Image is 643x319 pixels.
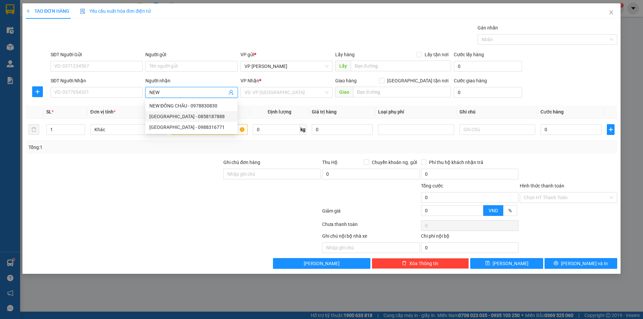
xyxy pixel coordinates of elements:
[459,124,535,135] input: Ghi Chú
[240,78,259,83] span: VP Nhận
[28,144,248,151] div: Tổng: 1
[402,261,407,266] span: delete
[228,90,234,95] span: user-add
[607,124,614,135] button: plus
[46,109,52,114] span: SL
[32,89,43,94] span: plus
[149,113,233,120] div: [GEOGRAPHIC_DATA] - 0858187888
[80,8,151,14] span: Yêu cầu xuất hóa đơn điện tử
[508,208,512,213] span: %
[372,258,469,269] button: deleteXóa Thông tin
[312,109,337,114] span: Giá trị hàng
[300,124,306,135] span: kg
[422,51,451,58] span: Lấy tận nơi
[409,260,438,267] span: Xóa Thông tin
[240,51,333,58] div: VP gửi
[454,87,522,98] input: Cước giao hàng
[454,52,484,57] label: Cước lấy hàng
[609,10,614,15] span: close
[351,61,451,71] input: Dọc đường
[541,109,564,114] span: Cước hàng
[94,125,162,135] span: Khác
[51,77,143,84] div: SĐT Người Nhận
[304,260,340,267] span: [PERSON_NAME]
[375,105,456,118] th: Loại phụ phí
[312,124,373,135] input: 0
[607,127,614,132] span: plus
[321,207,420,219] div: Giảm giá
[145,77,237,84] div: Người nhận
[145,100,237,111] div: NEW ĐỒNG CHÂU - 0978830830
[454,61,522,72] input: Cước lấy hàng
[554,261,558,266] span: printer
[244,61,329,71] span: VP Nguyễn Xiển
[489,208,498,213] span: VND
[90,109,116,114] span: Đơn vị tính
[321,221,420,232] div: Chưa thanh toán
[80,9,85,14] img: icon
[149,124,233,131] div: [GEOGRAPHIC_DATA] - 0988316771
[493,260,528,267] span: [PERSON_NAME]
[28,124,39,135] button: delete
[454,78,487,83] label: Cước giao hàng
[26,8,69,14] span: TẠO ĐƠN HÀNG
[223,160,260,165] label: Ghi chú đơn hàng
[268,109,291,114] span: Định lượng
[26,9,30,13] span: plus
[51,51,143,58] div: SĐT Người Gửi
[602,3,621,22] button: Close
[470,258,543,269] button: save[PERSON_NAME]
[384,77,451,84] span: [GEOGRAPHIC_DATA] tận nơi
[32,86,43,97] button: plus
[335,52,355,57] span: Lấy hàng
[273,258,370,269] button: [PERSON_NAME]
[485,261,490,266] span: save
[223,169,321,179] input: Ghi chú đơn hàng
[353,87,451,97] input: Dọc đường
[426,159,486,166] span: Phí thu hộ khách nhận trả
[545,258,617,269] button: printer[PERSON_NAME] và In
[478,25,498,30] label: Gán nhãn
[145,111,237,122] div: New Đồng Châu - 0858187888
[421,183,443,188] span: Tổng cước
[335,78,357,83] span: Giao hàng
[561,260,608,267] span: [PERSON_NAME] và In
[322,160,338,165] span: Thu Hộ
[145,51,237,58] div: Người gửi
[149,102,233,109] div: NEW ĐỒNG CHÂU - 0978830830
[369,159,420,166] span: Chuyển khoản ng. gửi
[520,183,564,188] label: Hình thức thanh toán
[322,242,420,253] input: Nhập ghi chú
[145,122,237,133] div: Nhà Hàng New Đồng Châu - 0988316771
[335,61,351,71] span: Lấy
[322,232,420,242] div: Ghi chú nội bộ nhà xe
[421,232,518,242] div: Chi phí nội bộ
[335,87,353,97] span: Giao
[457,105,538,118] th: Ghi chú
